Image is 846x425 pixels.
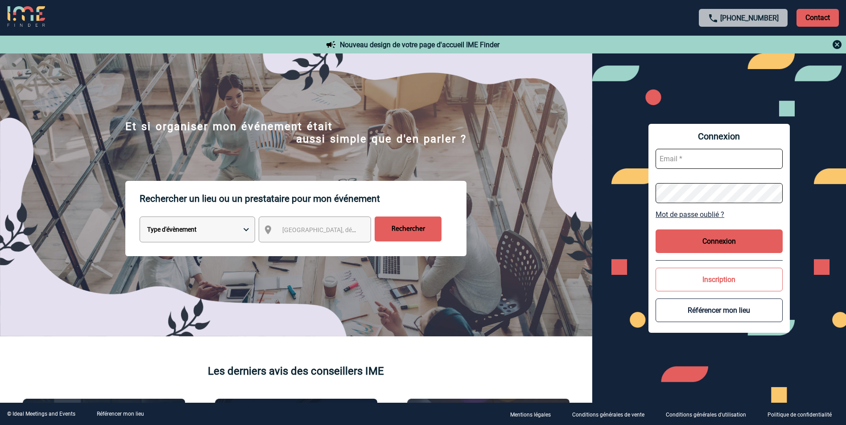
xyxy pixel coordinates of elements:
span: [GEOGRAPHIC_DATA], département, région... [282,226,406,233]
button: Connexion [656,229,783,253]
p: Politique de confidentialité [768,412,832,418]
a: [PHONE_NUMBER] [720,14,779,22]
input: Email * [656,149,783,169]
input: Rechercher [375,217,442,241]
a: Référencer mon lieu [97,411,144,417]
div: © Ideal Meetings and Events [7,411,75,417]
p: Rechercher un lieu ou un prestataire pour mon événement [140,181,466,217]
a: Mentions légales [503,410,565,418]
p: Contact [796,9,839,27]
button: Inscription [656,268,783,291]
a: Conditions générales d'utilisation [659,410,760,418]
span: Connexion [656,131,783,142]
a: Politique de confidentialité [760,410,846,418]
img: call-24-px.png [708,13,718,24]
p: Conditions générales de vente [572,412,644,418]
a: Conditions générales de vente [565,410,659,418]
p: Mentions légales [510,412,551,418]
p: Conditions générales d'utilisation [666,412,746,418]
button: Référencer mon lieu [656,298,783,322]
a: Mot de passe oublié ? [656,210,783,219]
